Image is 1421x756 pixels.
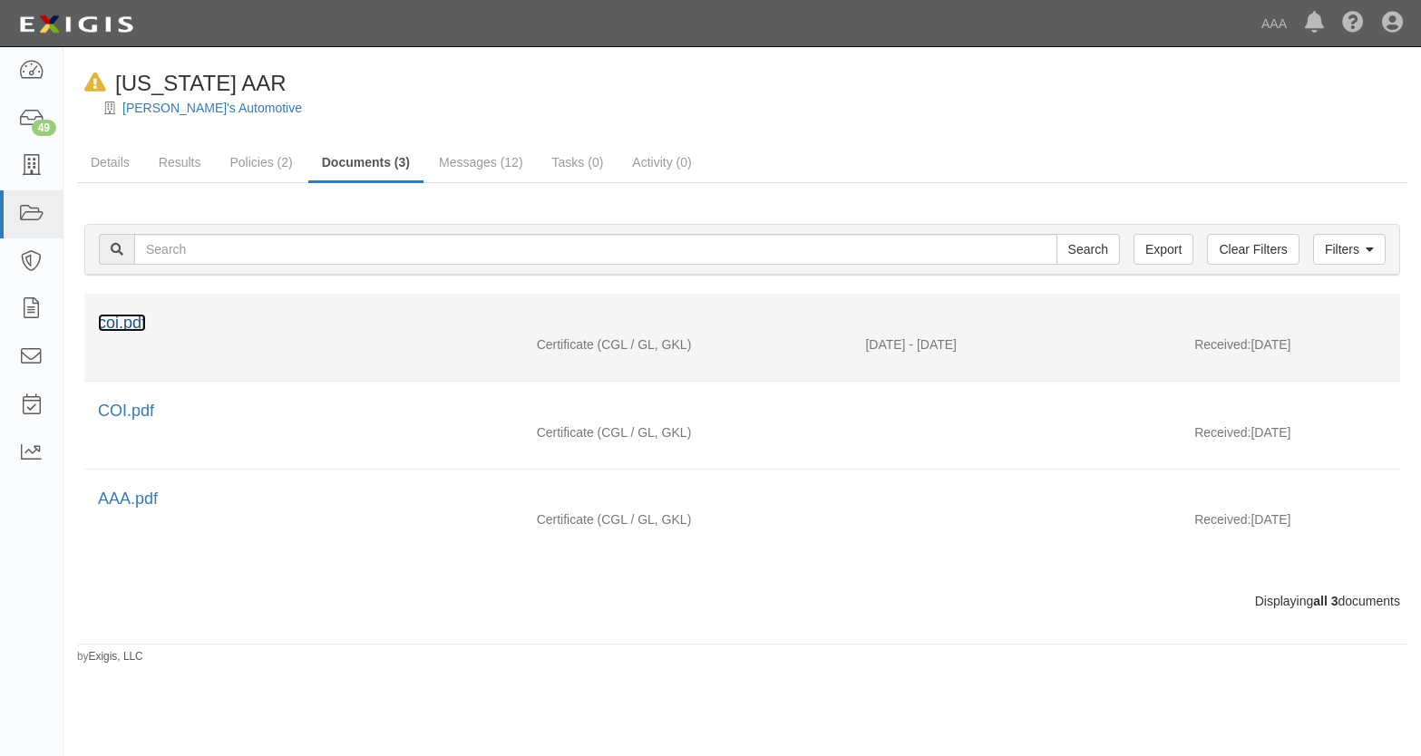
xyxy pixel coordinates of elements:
[308,144,423,183] a: Documents (3)
[1181,510,1400,538] div: [DATE]
[1181,335,1400,363] div: [DATE]
[1194,335,1251,354] p: Received:
[1313,594,1338,608] b: all 3
[523,510,852,528] div: Commercial General Liability / Garage Liability Garage Keepers Liability
[98,402,154,420] a: COI.pdf
[115,71,287,95] span: [US_STATE] AAR
[71,592,1414,610] div: Displaying documents
[98,312,1387,335] div: coi.pdf
[1194,423,1251,441] p: Received:
[98,489,158,508] a: AAA.pdf
[852,335,1181,354] div: Effective 09/01/2024 - Expiration 09/01/2025
[32,120,56,136] div: 49
[1134,234,1193,265] a: Export
[1207,234,1299,265] a: Clear Filters
[1056,234,1120,265] input: Search
[145,144,215,180] a: Results
[1313,234,1386,265] a: Filters
[98,400,1387,423] div: COI.pdf
[14,8,139,41] img: logo-5460c22ac91f19d4615b14bd174203de0afe785f0fc80cf4dbbc73dc1793850b.png
[1252,5,1296,42] a: AAA
[539,144,618,180] a: Tasks (0)
[122,101,302,115] a: [PERSON_NAME]'s Automotive
[1194,510,1251,528] p: Received:
[1181,423,1400,451] div: [DATE]
[77,649,143,664] small: by
[425,144,537,180] a: Messages (12)
[523,335,852,354] div: Commercial General Liability / Garage Liability Garage Keepers Liability
[98,314,146,332] a: coi.pdf
[77,68,287,99] div: California AAR
[852,510,1181,511] div: Effective - Expiration
[98,488,1387,511] div: AAA.pdf
[134,234,1057,265] input: Search
[1342,13,1364,34] i: Help Center - Complianz
[84,73,106,92] i: In Default since 09/15/2025
[852,423,1181,424] div: Effective - Expiration
[216,144,306,180] a: Policies (2)
[77,144,143,180] a: Details
[523,423,852,441] div: Commercial General Liability / Garage Liability Garage Keepers Liability
[89,650,143,663] a: Exigis, LLC
[618,144,705,180] a: Activity (0)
